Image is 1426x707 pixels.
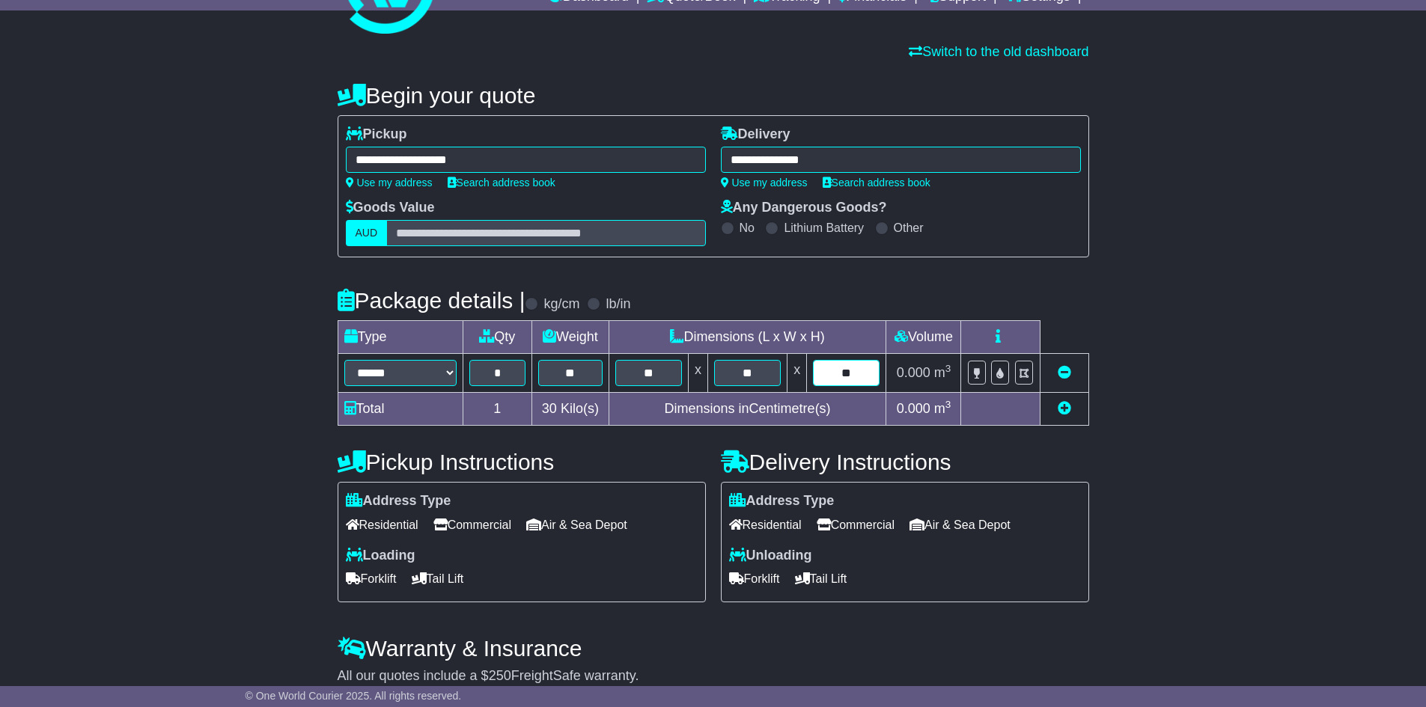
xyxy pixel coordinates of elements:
td: Dimensions in Centimetre(s) [609,393,886,426]
span: 0.000 [897,401,930,416]
td: x [787,354,807,393]
a: Use my address [721,177,808,189]
a: Remove this item [1058,365,1071,380]
span: Residential [346,513,418,536]
label: AUD [346,220,388,246]
h4: Begin your quote [338,83,1089,108]
span: Commercial [433,513,511,536]
span: 250 [489,668,511,683]
label: Loading [346,548,415,564]
span: m [934,365,951,380]
label: Other [894,221,924,235]
td: Kilo(s) [532,393,609,426]
label: Address Type [346,493,451,509]
a: Search address book [448,177,555,189]
label: Lithium Battery [784,221,864,235]
td: Total [338,393,463,426]
td: Qty [463,321,532,354]
span: Residential [729,513,802,536]
td: x [688,354,707,393]
td: Type [338,321,463,354]
span: m [934,401,951,416]
td: Weight [532,321,609,354]
span: Commercial [817,513,895,536]
span: Tail Lift [795,567,847,590]
a: Search address book [823,177,930,189]
span: 30 [542,401,557,416]
span: Forklift [729,567,780,590]
a: Switch to the old dashboard [909,44,1088,59]
span: Tail Lift [412,567,464,590]
label: No [740,221,755,235]
label: Any Dangerous Goods? [721,200,887,216]
sup: 3 [945,363,951,374]
span: Forklift [346,567,397,590]
td: Volume [886,321,961,354]
h4: Delivery Instructions [721,450,1089,474]
a: Add new item [1058,401,1071,416]
div: All our quotes include a $ FreightSafe warranty. [338,668,1089,685]
span: © One World Courier 2025. All rights reserved. [246,690,462,702]
label: Address Type [729,493,835,509]
label: kg/cm [543,296,579,313]
label: Pickup [346,126,407,143]
label: lb/in [606,296,630,313]
span: Air & Sea Depot [526,513,627,536]
a: Use my address [346,177,433,189]
h4: Package details | [338,288,525,313]
h4: Warranty & Insurance [338,636,1089,661]
td: 1 [463,393,532,426]
label: Goods Value [346,200,435,216]
h4: Pickup Instructions [338,450,706,474]
label: Unloading [729,548,812,564]
span: 0.000 [897,365,930,380]
td: Dimensions (L x W x H) [609,321,886,354]
sup: 3 [945,399,951,410]
span: Air & Sea Depot [909,513,1011,536]
label: Delivery [721,126,790,143]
